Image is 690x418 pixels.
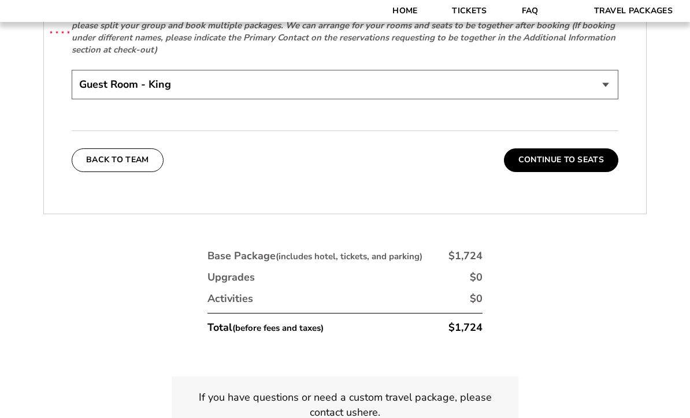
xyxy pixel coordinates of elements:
button: Continue To Seats [504,148,618,171]
div: $0 [470,270,483,285]
button: Back To Team [72,148,164,171]
div: Upgrades [207,270,255,285]
em: Please note: each travel package includes one hotel room for the total number of People selected.... [72,8,615,55]
div: Total [207,320,324,335]
div: $1,724 [448,320,483,335]
small: (includes hotel, tickets, and parking) [276,251,422,262]
img: CBS Sports Thanksgiving Classic [35,6,85,56]
div: $0 [470,292,483,306]
div: $1,724 [448,249,483,263]
div: Base Package [207,249,422,263]
small: (before fees and taxes) [232,322,324,334]
div: Activities [207,292,253,306]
